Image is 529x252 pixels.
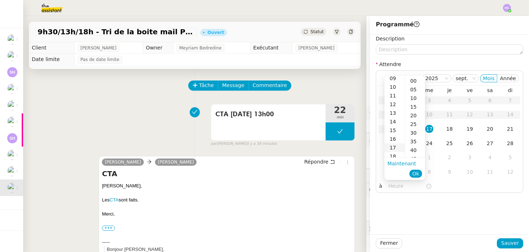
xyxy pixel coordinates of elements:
[439,87,460,94] th: jeu.
[466,168,474,176] div: 10
[369,108,407,117] span: ⚙️
[7,117,17,127] img: users%2FIoBAolhPL9cNaVKpLOfSBrcGcwi2%2Favatar%2F50a6465f-3fe2-4509-b080-1d8d3f65d641
[387,161,416,166] a: Maintenant
[218,81,249,91] button: Message
[497,238,523,248] button: Sauver
[501,239,519,247] span: Sauver
[102,210,352,218] div: Merci,
[369,173,425,178] span: ⏲️
[439,165,460,179] td: 09/10/2025
[376,61,401,67] label: Attendre
[486,125,494,133] div: 20
[446,125,453,133] div: 18
[326,114,354,121] span: min
[405,137,425,146] div: 35
[7,183,17,193] img: users%2FTDxDvmCjFdN3QFePFNGdQUcJcQk1%2Favatar%2F0cfb3a67-8790-4592-a9ec-92226c678442
[247,141,277,147] span: il y a 38 minutes
[384,83,405,91] div: 10
[460,136,480,151] td: 26/09/2025
[384,135,405,143] div: 16
[480,87,500,94] th: sam.
[460,87,480,94] th: ven.
[486,139,494,147] div: 27
[366,183,529,197] div: 💬Commentaires 1
[500,165,520,179] td: 12/10/2025
[384,100,405,109] div: 12
[211,141,217,147] span: par
[409,170,422,178] button: Ok
[483,75,495,81] span: Mois
[500,87,520,94] th: dim.
[211,141,277,147] small: [PERSON_NAME]
[102,226,115,231] label: •••
[446,168,453,176] div: 9
[439,136,460,151] td: 25/09/2025
[425,139,433,147] div: 24
[38,28,194,35] span: 9h30/13h/18h - Tri de la boite mail PRO - 12 septembre 2025
[439,122,460,136] td: 18/09/2025
[405,111,425,120] div: 20
[310,29,324,34] span: Statut
[304,158,328,165] span: Répondre
[456,75,476,82] nz-select-item: sept.
[384,109,405,117] div: 13
[7,34,17,44] img: users%2Fa6PbEmLwvGXylUqKytRPpDpAx153%2Favatar%2Ffanny.png
[419,87,439,94] th: mer.
[248,81,291,91] button: Commentaire
[460,165,480,179] td: 10/10/2025
[405,146,425,155] div: 40
[425,168,433,176] div: 8
[405,103,425,111] div: 15
[366,105,529,120] div: ⚙️Procédures
[506,139,514,147] div: 28
[109,197,119,203] a: CTA
[460,122,480,136] td: 19/09/2025
[384,126,405,135] div: 15
[500,151,520,165] td: 05/10/2025
[155,159,197,165] a: [PERSON_NAME]
[384,152,405,161] div: 18
[405,85,425,94] div: 05
[81,44,117,52] span: [PERSON_NAME]
[366,169,529,183] div: ⏲️Tâches 279:09
[102,159,144,165] a: [PERSON_NAME]
[506,153,514,161] div: 5
[480,136,500,151] td: 27/09/2025
[384,91,405,100] div: 11
[298,44,335,52] span: [PERSON_NAME]
[369,136,416,144] span: 🔐
[503,4,511,12] img: svg
[379,182,382,190] span: à
[500,122,520,136] td: 21/09/2025
[412,170,419,177] span: Ok
[102,182,352,190] div: [PERSON_NAME],
[419,151,439,165] td: 01/10/2025
[376,238,402,248] button: Fermer
[466,139,474,147] div: 26
[369,187,429,193] span: 💬
[486,168,494,176] div: 11
[405,129,425,137] div: 30
[466,125,474,133] div: 19
[250,42,292,54] td: Exécutant
[480,165,500,179] td: 11/10/2025
[486,153,494,161] div: 4
[384,74,405,83] div: 09
[326,106,354,114] span: 22
[419,122,439,136] td: 17/09/2025
[215,109,321,120] span: CTA [DATE] 13h00
[207,30,224,35] div: Ouvert
[7,100,17,110] img: users%2FIoBAolhPL9cNaVKpLOfSBrcGcwi2%2Favatar%2F50a6465f-3fe2-4509-b080-1d8d3f65d641
[366,133,529,147] div: 🔐Données client
[419,136,439,151] td: 24/09/2025
[302,158,337,166] button: Répondre
[81,56,120,63] span: Pas de date limite
[369,225,460,231] span: 🕵️
[376,21,420,28] span: Programmé
[500,75,516,81] span: Année
[7,67,17,77] img: svg
[253,81,287,90] span: Commentaire
[7,150,17,160] img: users%2FNmPW3RcGagVdwlUj0SIRjiM8zA23%2Favatar%2Fb3e8f68e-88d8-429d-a2bd-00fb6f2d12db
[379,151,399,165] td: 29/09/2025
[102,239,352,246] div: -----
